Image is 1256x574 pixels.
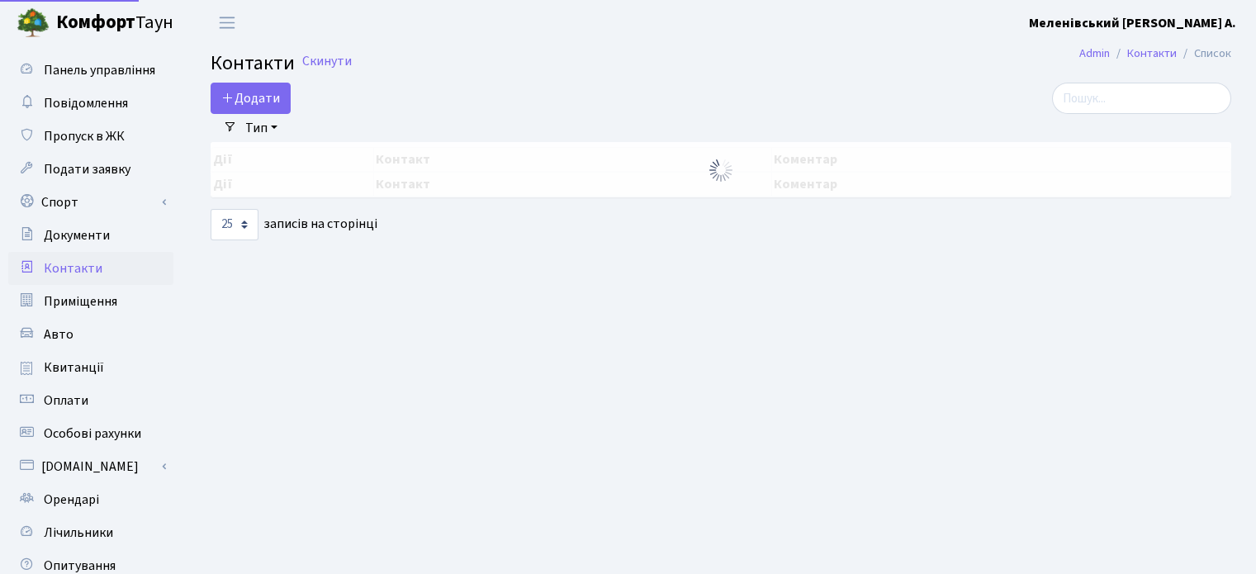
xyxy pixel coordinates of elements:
a: Квитанції [8,351,173,384]
a: Приміщення [8,285,173,318]
nav: breadcrumb [1055,36,1256,71]
label: записів на сторінці [211,209,377,240]
span: Таун [56,9,173,37]
span: Контакти [211,49,295,78]
span: Повідомлення [44,94,128,112]
a: Особові рахунки [8,417,173,450]
a: Подати заявку [8,153,173,186]
span: Орендарі [44,491,99,509]
input: Пошук... [1052,83,1231,114]
span: Панель управління [44,61,155,79]
span: Документи [44,226,110,244]
b: Комфорт [56,9,135,36]
button: Переключити навігацію [206,9,248,36]
a: Тип [239,114,284,142]
a: Орендарі [8,483,173,516]
li: Список [1177,45,1231,63]
img: Обробка... [708,157,734,183]
span: Особові рахунки [44,425,141,443]
a: Панель управління [8,54,173,87]
select: записів на сторінці [211,209,258,240]
span: Пропуск в ЖК [44,127,125,145]
a: Контакти [1127,45,1177,62]
a: Контакти [8,252,173,285]
img: logo.png [17,7,50,40]
a: Спорт [8,186,173,219]
a: Скинути [302,54,352,69]
span: Лічильники [44,524,113,542]
span: Оплати [44,391,88,410]
a: Документи [8,219,173,252]
a: Меленівський [PERSON_NAME] А. [1029,13,1236,33]
b: Меленівський [PERSON_NAME] А. [1029,14,1236,32]
a: Admin [1079,45,1110,62]
a: Авто [8,318,173,351]
span: Приміщення [44,292,117,311]
a: Оплати [8,384,173,417]
span: Подати заявку [44,160,130,178]
a: Лічильники [8,516,173,549]
span: Авто [44,325,73,344]
span: Додати [221,89,280,107]
a: Додати [211,83,291,114]
span: Квитанції [44,358,104,377]
a: Повідомлення [8,87,173,120]
a: [DOMAIN_NAME] [8,450,173,483]
span: Контакти [44,259,102,278]
a: Пропуск в ЖК [8,120,173,153]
